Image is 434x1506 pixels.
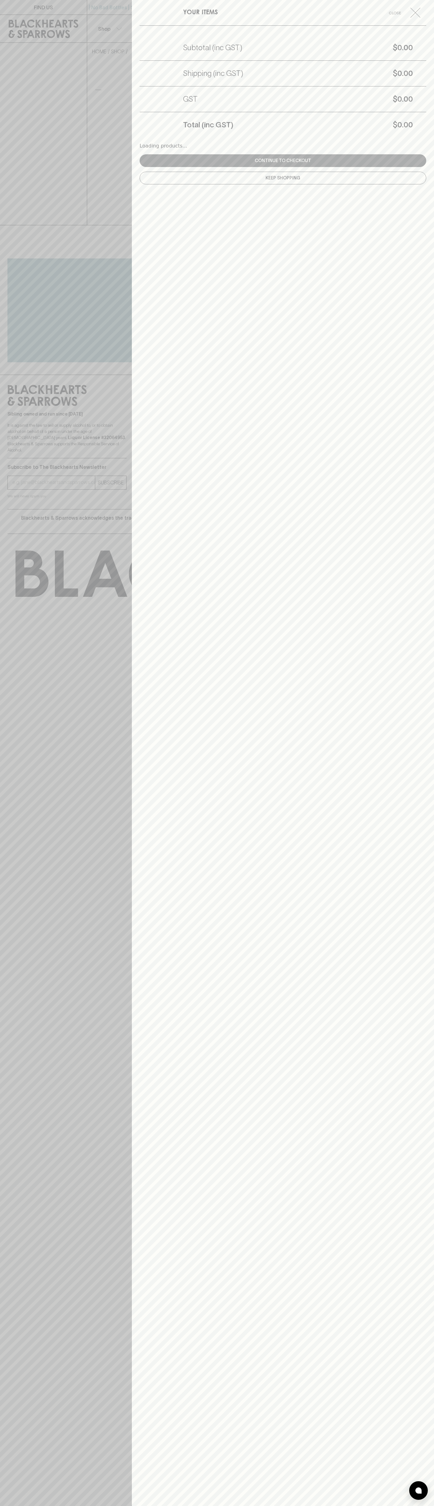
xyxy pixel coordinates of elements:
img: bubble-icon [415,1487,422,1494]
h5: $0.00 [243,68,413,78]
h5: $0.00 [198,94,413,104]
h5: Subtotal (inc GST) [183,43,242,53]
button: Keep Shopping [140,172,426,184]
h5: $0.00 [233,120,413,130]
h5: Total (inc GST) [183,120,233,130]
h5: Shipping (inc GST) [183,68,243,78]
h5: $0.00 [242,43,413,53]
button: Close [382,8,425,18]
h5: GST [183,94,198,104]
span: Close [382,10,408,16]
div: Loading products... [140,142,426,150]
h6: YOUR ITEMS [183,8,218,18]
